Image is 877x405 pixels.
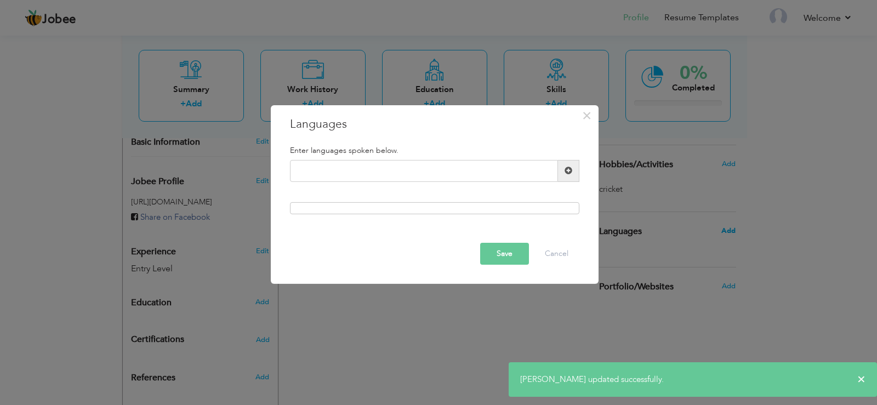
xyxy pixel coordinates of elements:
[534,243,579,265] button: Cancel
[290,116,579,132] h3: Languages
[290,146,579,154] h5: Enter languages spoken below.
[582,105,591,125] span: ×
[578,106,596,124] button: Close
[857,374,865,385] span: ×
[480,243,529,265] button: Save
[520,374,664,385] span: [PERSON_NAME] updated successfully.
